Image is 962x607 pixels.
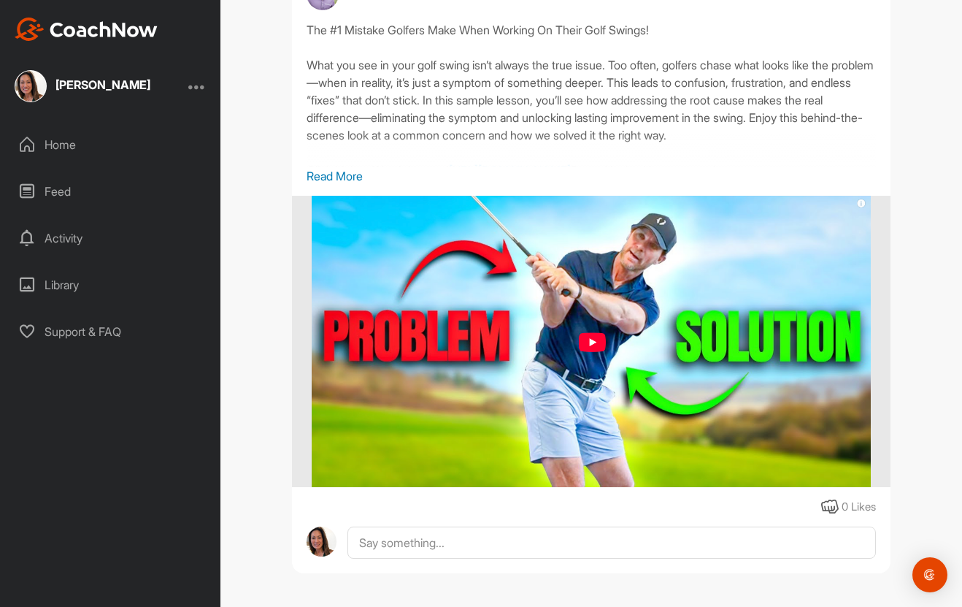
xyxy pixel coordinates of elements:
img: media [312,196,871,488]
img: CoachNow [15,18,158,41]
div: Library [8,267,214,303]
div: [PERSON_NAME] [55,79,150,91]
div: Home [8,126,214,163]
div: 0 Likes [842,499,876,516]
div: Support & FAQ [8,313,214,350]
div: Open Intercom Messenger [912,557,947,592]
img: avatar [307,527,336,557]
div: The #1 Mistake Golfers Make When Working On Their Golf Swings! What you see in your golf swing is... [307,21,876,167]
div: Feed [8,173,214,210]
div: Activity [8,220,214,256]
img: square_1012ac78c05e8bfb47ff5f6fb327e4f8.jpg [15,70,47,102]
p: Read More [307,167,876,185]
